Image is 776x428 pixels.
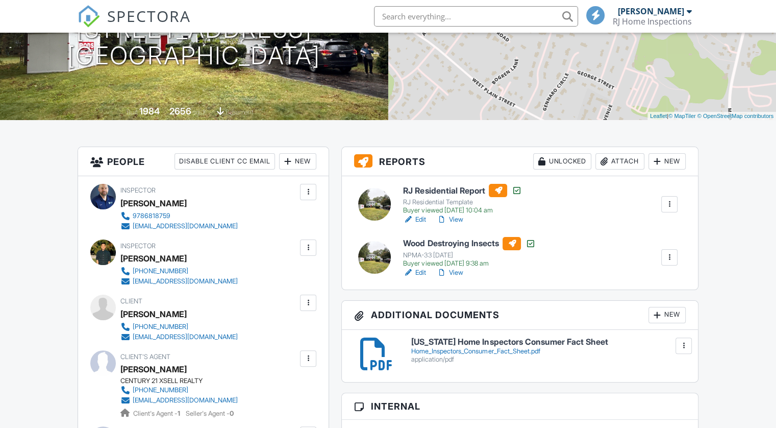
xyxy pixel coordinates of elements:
img: The Best Home Inspection Software - Spectora [78,5,100,28]
a: Edit [403,215,426,225]
a: RJ Residential Report RJ Residential Template Buyer viewed [DATE] 10:04 am [403,184,521,215]
div: [PHONE_NUMBER] [133,267,188,275]
a: [EMAIL_ADDRESS][DOMAIN_NAME] [120,276,238,287]
h3: Reports [342,147,698,176]
div: [PERSON_NAME] [120,362,187,377]
div: Disable Client CC Email [174,153,275,170]
div: Attach [595,153,644,170]
div: application/pdf [411,355,685,364]
div: [PERSON_NAME] [120,251,187,266]
a: [EMAIL_ADDRESS][DOMAIN_NAME] [120,221,238,231]
h6: [US_STATE] Home Inspectors Consumer Fact Sheet [411,338,685,347]
div: NPMA-33 [DATE] [403,251,535,259]
h6: RJ Residential Report [403,184,521,197]
span: SPECTORA [107,5,191,27]
div: [PHONE_NUMBER] [133,323,188,331]
strong: 1 [178,410,180,417]
div: [PERSON_NAME] [618,6,684,16]
span: Client [120,297,142,305]
span: Client's Agent - [133,410,182,417]
a: 9786818759 [120,211,238,221]
h1: [STREET_ADDRESS] [GEOGRAPHIC_DATA] [67,16,320,70]
div: [EMAIL_ADDRESS][DOMAIN_NAME] [133,222,238,230]
a: View [436,268,463,278]
div: New [279,153,316,170]
span: Inspector [120,242,156,250]
a: [US_STATE] Home Inspectors Consumer Fact Sheet Home_Inspectors_Consumer_Fact_Sheet.pdf applicatio... [411,338,685,364]
div: 9786818759 [133,212,170,220]
a: View [436,215,463,225]
a: © OpenStreetMap contributors [697,113,773,119]
div: Unlocked [533,153,591,170]
div: 2656 [169,106,191,116]
a: [PHONE_NUMBER] [120,385,238,395]
a: Leaflet [650,113,667,119]
div: | [647,112,776,121]
a: [EMAIL_ADDRESS][DOMAIN_NAME] [120,332,238,342]
div: New [648,307,686,323]
div: CENTURY 21 XSELL REALTY [120,377,246,385]
a: [PHONE_NUMBER] [120,322,238,332]
a: © MapTiler [668,113,696,119]
span: Built [127,108,138,116]
a: [EMAIL_ADDRESS][DOMAIN_NAME] [120,395,238,406]
a: [PHONE_NUMBER] [120,266,238,276]
div: 1984 [139,106,160,116]
div: [PERSON_NAME] [120,306,187,322]
div: Home_Inspectors_Consumer_Fact_Sheet.pdf [411,347,685,355]
span: Seller's Agent - [186,410,234,417]
span: Inspector [120,186,156,194]
input: Search everything... [374,6,578,27]
div: RJ Residential Template [403,198,521,206]
div: Buyer viewed [DATE] 9:38 am [403,259,535,268]
a: Wood Destroying Insects NPMA-33 [DATE] Buyer viewed [DATE] 9:38 am [403,237,535,268]
strong: 0 [230,410,234,417]
h3: Additional Documents [342,301,698,330]
h6: Wood Destroying Insects [403,237,535,250]
a: Edit [403,268,426,278]
span: Client's Agent [120,353,170,361]
h3: People [78,147,329,176]
div: [EMAIL_ADDRESS][DOMAIN_NAME] [133,396,238,405]
span: sq. ft. [193,108,207,116]
div: New [648,153,686,170]
div: [PHONE_NUMBER] [133,386,188,394]
div: Buyer viewed [DATE] 10:04 am [403,206,521,215]
div: [PERSON_NAME] [120,196,187,211]
a: SPECTORA [78,14,191,35]
div: [EMAIL_ADDRESS][DOMAIN_NAME] [133,277,238,286]
div: [EMAIL_ADDRESS][DOMAIN_NAME] [133,333,238,341]
span: basement [226,108,253,116]
div: RJ Home Inspections [613,16,692,27]
h3: Internal [342,393,698,420]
